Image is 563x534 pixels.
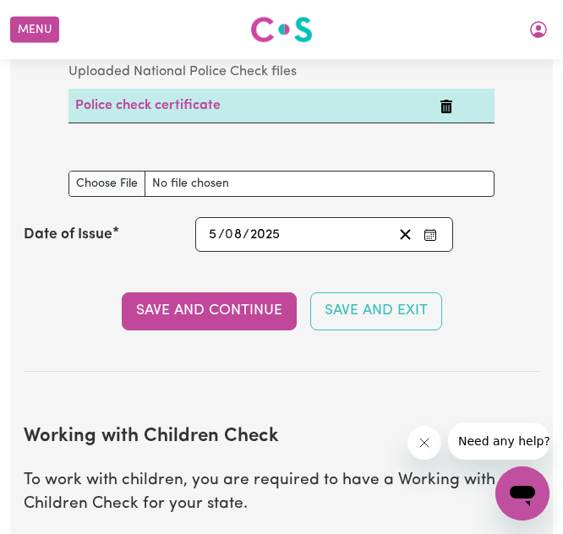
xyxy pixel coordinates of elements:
iframe: Message from company [448,422,549,460]
span: 0 [225,228,233,242]
span: / [218,227,225,242]
input: ---- [249,223,281,246]
iframe: Close message [407,426,441,460]
button: Save and Continue [122,292,297,330]
input: -- [208,223,218,246]
p: To work with children, you are required to have a Working with Children Check for your state. [24,469,539,518]
iframe: Button to launch messaging window [495,466,549,520]
button: My Account [521,15,556,44]
button: Delete Police check certificate [440,95,453,116]
img: Careseekers logo [250,14,313,45]
input: -- [227,223,243,246]
a: Careseekers logo [250,10,313,49]
span: / [243,227,249,242]
label: Date of Issue [24,224,112,246]
button: Menu [10,17,59,43]
caption: Uploaded National Police Check files [68,55,495,89]
button: Clear date [392,223,418,246]
button: Enter the Date of Issue of your National Police Check [418,223,442,246]
h2: Working with Children Check [24,426,539,449]
a: Police check certificate [75,99,221,112]
span: Need any help? [10,12,102,25]
button: Save and Exit [310,292,442,330]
